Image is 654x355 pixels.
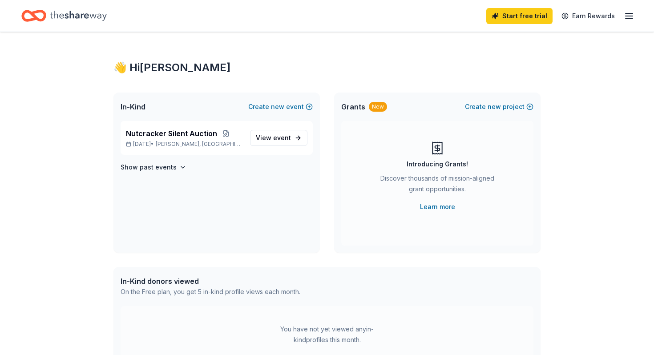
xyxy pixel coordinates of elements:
[121,162,186,173] button: Show past events
[248,101,313,112] button: Createnewevent
[126,128,217,139] span: Nutcracker Silent Auction
[407,159,468,169] div: Introducing Grants!
[271,101,284,112] span: new
[156,141,243,148] span: [PERSON_NAME], [GEOGRAPHIC_DATA]
[488,101,501,112] span: new
[250,130,307,146] a: View event
[121,101,145,112] span: In-Kind
[486,8,553,24] a: Start free trial
[341,101,365,112] span: Grants
[465,101,533,112] button: Createnewproject
[369,102,387,112] div: New
[121,162,177,173] h4: Show past events
[126,141,243,148] p: [DATE] •
[121,276,300,286] div: In-Kind donors viewed
[273,134,291,141] span: event
[21,5,107,26] a: Home
[377,173,498,198] div: Discover thousands of mission-aligned grant opportunities.
[121,286,300,297] div: On the Free plan, you get 5 in-kind profile views each month.
[420,202,455,212] a: Learn more
[256,133,291,143] span: View
[113,61,541,75] div: 👋 Hi [PERSON_NAME]
[556,8,620,24] a: Earn Rewards
[271,324,383,345] div: You have not yet viewed any in-kind profiles this month.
